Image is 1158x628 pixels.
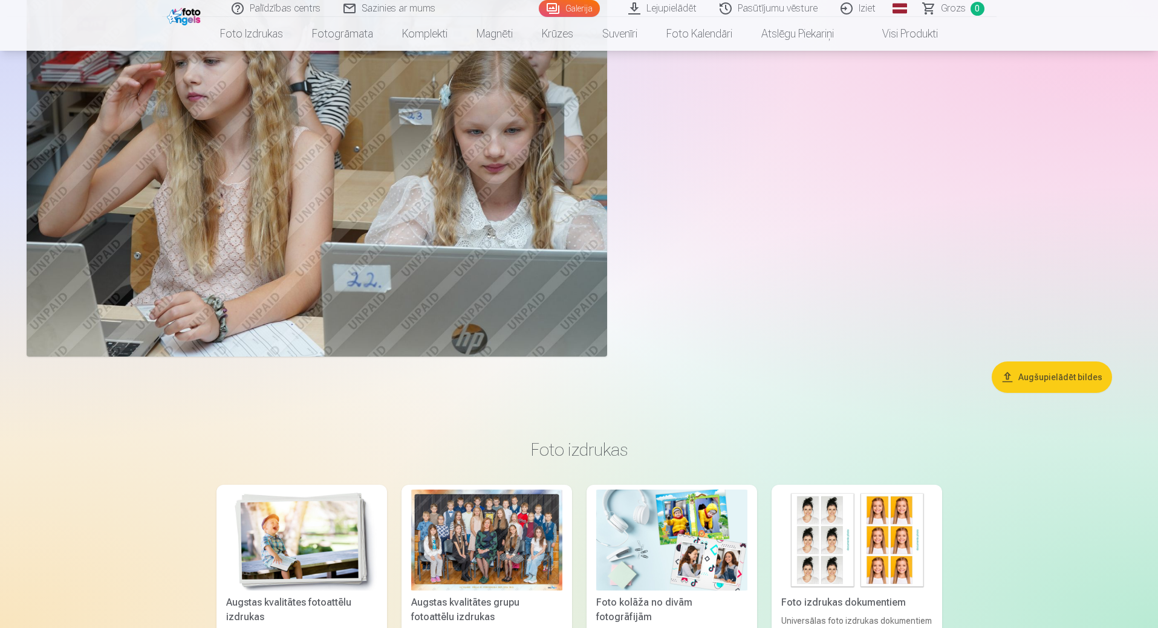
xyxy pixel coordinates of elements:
a: Foto izdrukas [206,17,298,51]
img: Foto kolāža no divām fotogrāfijām [596,490,747,591]
a: Visi produkti [848,17,952,51]
a: Suvenīri [588,17,652,51]
span: 0 [971,2,984,16]
a: Fotogrāmata [298,17,388,51]
div: Foto izdrukas dokumentiem [776,595,937,610]
div: Foto kolāža no divām fotogrāfijām [591,595,752,624]
a: Krūzes [527,17,588,51]
img: /fa1 [167,5,204,25]
a: Magnēti [462,17,527,51]
a: Foto kalendāri [652,17,747,51]
img: Foto izdrukas dokumentiem [781,490,932,591]
span: Grozs [941,1,966,16]
button: Augšupielādēt bildes [992,361,1112,393]
a: Atslēgu piekariņi [747,17,848,51]
div: Augstas kvalitātes grupu fotoattēlu izdrukas [406,595,567,624]
img: Augstas kvalitātes fotoattēlu izdrukas [226,490,377,591]
h3: Foto izdrukas [226,439,932,461]
div: Augstas kvalitātes fotoattēlu izdrukas [221,595,382,624]
a: Komplekti [388,17,462,51]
